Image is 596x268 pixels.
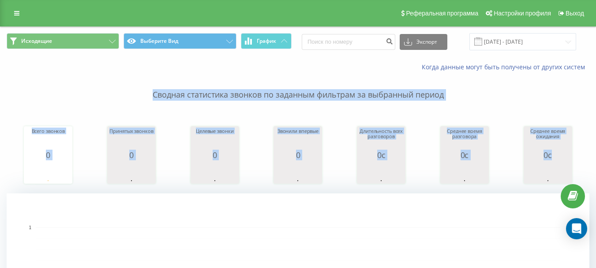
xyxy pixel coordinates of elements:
[377,150,386,160] font: 0с
[302,34,395,50] input: Поиск по номеру
[566,218,587,239] div: Открытый Интерком Мессенджер
[21,37,52,45] font: Исходящие
[109,128,153,134] font: Принятых звонков
[406,10,478,17] font: Реферальная программа
[193,159,237,186] svg: Диаграмма.
[241,33,292,49] button: График
[257,37,276,45] font: График
[140,37,178,45] font: Выберите Вид
[422,63,585,71] font: Когда данные могут быть получены от других систем
[296,150,300,160] font: 0
[129,150,134,160] font: 0
[526,159,570,186] svg: Диаграмма.
[109,159,154,186] svg: Диаграмма.
[544,150,552,160] font: 0с
[32,128,65,134] font: Всего звонков
[442,159,487,186] svg: Диаграмма.
[213,150,217,160] font: 0
[196,128,233,134] font: Целевые звонки
[124,33,236,49] button: Выберите Вид
[153,89,444,100] font: Сводная статистика звонков по заданным фильтрам за выбранный период
[359,159,403,186] svg: Диаграмма.
[494,10,551,17] font: Настройки профиля
[26,159,70,186] svg: Диаграмма.
[276,159,320,186] svg: Диаграмма.
[530,128,566,140] font: Среднее время ожидания
[46,150,50,160] font: 0
[447,128,482,140] font: Среднее время разговора
[422,63,589,71] a: Когда данные могут быть получены от других систем
[416,38,437,45] font: Экспорт
[29,225,31,230] text: 1
[461,150,469,160] font: 0с
[360,128,403,140] font: Длительность всех разговоров
[400,34,447,50] button: Экспорт
[277,128,319,134] font: Звонили впервые
[7,33,119,49] button: Исходящие
[566,10,584,17] font: Выход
